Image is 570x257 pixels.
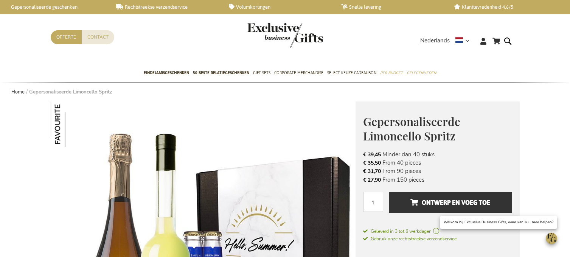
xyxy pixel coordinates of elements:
[363,176,381,184] span: € 27,90
[363,228,512,235] a: Geleverd in 3 tot 6 werkdagen
[363,159,512,167] li: From 40 pieces
[363,176,512,184] li: From 150 pieces
[247,23,285,48] a: store logo
[410,196,490,209] span: Ontwerp en voeg toe
[29,89,112,95] strong: Gepersonaliseerde Limoncello Spritz
[253,69,270,77] span: Gift Sets
[4,4,104,10] a: Gepersonaliseerde geschenken
[51,30,82,44] a: Offerte
[116,4,216,10] a: Rechtstreekse verzendservice
[363,192,383,212] input: Aantal
[389,192,512,213] button: Ontwerp en voeg toe
[363,168,381,175] span: € 31,70
[229,4,329,10] a: Volumkortingen
[454,4,554,10] a: Klanttevredenheid 4,6/5
[341,4,441,10] a: Snelle levering
[247,23,323,48] img: Exclusive Business gifts logo
[363,159,381,167] span: € 35,50
[380,69,403,77] span: Per Budget
[363,235,457,242] a: Gebruik onze rechtstreekse verzendservice
[407,69,436,77] span: Gelegenheden
[363,150,512,159] li: Minder dan 40 stuks
[363,114,460,144] span: Gepersonaliseerde Limoncello Spritz
[11,89,25,95] a: Home
[420,36,474,45] div: Nederlands
[420,36,450,45] span: Nederlands
[363,167,512,175] li: From 90 pieces
[51,101,96,147] img: Gepersonaliseerde Limoncello Spritz
[82,30,114,44] a: Contact
[363,151,381,158] span: € 39,45
[274,69,323,77] span: Corporate Merchandise
[144,69,189,77] span: Eindejaarsgeschenken
[193,69,249,77] span: 50 beste relatiegeschenken
[327,69,376,77] span: Select Keuze Cadeaubon
[363,236,457,242] span: Gebruik onze rechtstreekse verzendservice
